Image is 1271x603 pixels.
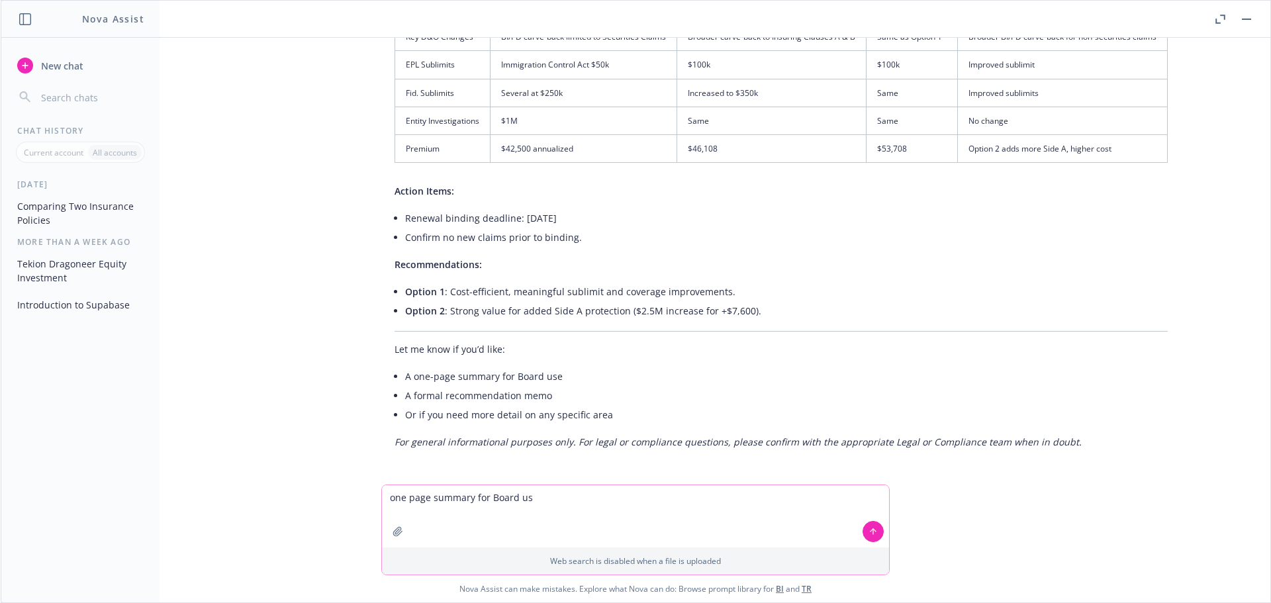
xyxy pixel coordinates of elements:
div: More than a week ago [1,236,160,248]
span: Recommendations: [395,258,482,271]
li: A formal recommendation memo [405,386,1168,405]
li: : Cost-efficient, meaningful sublimit and coverage improvements. [405,282,1168,301]
textarea: one page summary for Board u [382,485,889,547]
td: Same [867,79,958,107]
td: Improved sublimit [958,51,1168,79]
td: Same [867,107,958,134]
td: $1M [491,107,677,134]
td: Increased to $350k [677,79,867,107]
div: Chat History [1,125,160,136]
li: Confirm no new claims prior to binding. [405,228,1168,247]
p: All accounts [93,147,137,158]
p: Let me know if you’d like: [395,342,1168,356]
td: $42,500 annualized [491,134,677,162]
a: BI [776,583,784,594]
td: Immigration Control Act $50k [491,51,677,79]
h1: Nova Assist [82,12,144,26]
div: [DATE] [1,179,160,190]
td: $53,708 [867,134,958,162]
span: Nova Assist can make mistakes. Explore what Nova can do: Browse prompt library for and [6,575,1265,602]
span: Option 2 [405,304,445,317]
td: Fid. Sublimits [395,79,491,107]
td: Premium [395,134,491,162]
td: No change [958,107,1168,134]
em: For general informational purposes only. For legal or compliance questions, please confirm with t... [395,436,1082,448]
td: $100k [867,51,958,79]
a: TR [802,583,812,594]
button: Tekion Dragoneer Equity Investment [12,253,149,289]
td: Improved sublimits [958,79,1168,107]
td: Option 2 adds more Side A, higher cost [958,134,1168,162]
td: Entity Investigations [395,107,491,134]
button: Comparing Two Insurance Policies [12,195,149,231]
p: Web search is disabled when a file is uploaded [390,555,881,567]
button: Introduction to Supabase [12,294,149,316]
td: Same [677,107,867,134]
li: : Strong value for added Side A protection ($2.5M increase for +$7,600). [405,301,1168,320]
span: Action Items: [395,185,454,197]
li: Renewal binding deadline: [DATE] [405,209,1168,228]
li: Or if you need more detail on any specific area [405,405,1168,424]
td: $100k [677,51,867,79]
td: Several at $250k [491,79,677,107]
span: Option 1 [405,285,445,298]
td: $46,108 [677,134,867,162]
li: A one-page summary for Board use [405,367,1168,386]
button: New chat [12,54,149,77]
td: EPL Sublimits [395,51,491,79]
p: Current account [24,147,83,158]
span: New chat [38,59,83,73]
input: Search chats [38,88,144,107]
